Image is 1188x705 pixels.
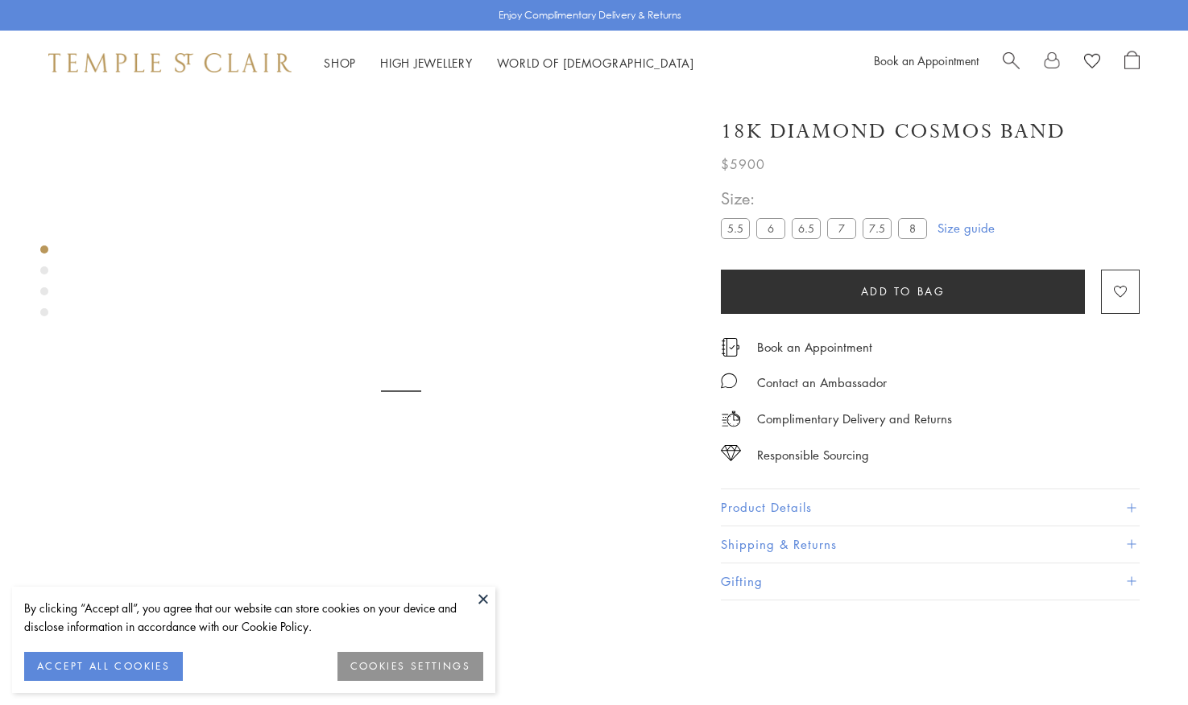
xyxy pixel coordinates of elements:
[721,270,1085,314] button: Add to bag
[721,338,740,357] img: icon_appointment.svg
[721,218,750,238] label: 5.5
[1084,51,1100,75] a: View Wishlist
[861,282,946,300] span: Add to bag
[827,218,856,238] label: 7
[938,220,995,236] a: Size guide
[757,409,952,429] p: Complimentary Delivery and Returns
[792,218,821,238] label: 6.5
[499,7,681,23] p: Enjoy Complimentary Delivery & Returns
[48,53,292,72] img: Temple St. Clair
[721,489,1140,526] button: Product Details
[721,185,933,212] span: Size:
[1003,51,1020,75] a: Search
[40,241,48,329] div: Product gallery navigation
[380,55,473,71] a: High JewelleryHigh Jewellery
[324,55,356,71] a: ShopShop
[756,218,785,238] label: 6
[24,599,483,636] div: By clicking “Accept all”, you agree that our website can store cookies on your device and disclos...
[721,373,737,389] img: MessageIcon-01_2.svg
[898,218,927,238] label: 8
[721,563,1140,600] button: Gifting
[721,526,1140,563] button: Shipping & Returns
[863,218,892,238] label: 7.5
[324,53,694,73] nav: Main navigation
[497,55,694,71] a: World of [DEMOGRAPHIC_DATA]World of [DEMOGRAPHIC_DATA]
[721,154,765,175] span: $5900
[721,117,1066,146] h1: 18K Diamond Cosmos Band
[1124,51,1140,75] a: Open Shopping Bag
[721,445,741,461] img: icon_sourcing.svg
[24,652,183,681] button: ACCEPT ALL COOKIES
[721,409,741,429] img: icon_delivery.svg
[757,338,872,356] a: Book an Appointment
[757,373,887,393] div: Contact an Ambassador
[337,652,483,681] button: COOKIES SETTINGS
[757,445,869,465] div: Responsible Sourcing
[874,52,979,68] a: Book an Appointment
